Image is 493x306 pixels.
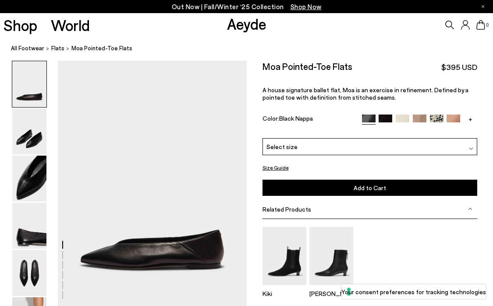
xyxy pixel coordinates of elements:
img: svg%3E [468,207,472,211]
button: Your consent preferences for tracking technologies [341,284,486,299]
p: Kiki [262,290,306,297]
a: flats [51,44,64,53]
span: Navigate to /collections/new-in [291,3,322,10]
nav: breadcrumb [11,37,493,61]
p: [PERSON_NAME] [309,290,353,297]
img: Harriet Pointed Ankle Boots [309,227,353,285]
a: Aeyde [227,14,266,33]
span: 0 [485,23,489,28]
span: A house signature ballet flat, Moa is an exercise in refinement. Defined by a pointed toe with de... [262,86,468,101]
a: 0 [476,20,485,30]
img: Kiki Suede Chelsea Boots [262,227,306,285]
span: flats [51,45,64,52]
span: Black Nappa [279,115,313,122]
img: Moa Pointed-Toe Flats - Image 2 [12,108,46,154]
span: Moa Pointed-Toe Flats [71,44,132,53]
span: Add to Cart [354,184,386,191]
a: All Footwear [11,44,44,53]
img: Moa Pointed-Toe Flats - Image 1 [12,61,46,107]
a: + [464,115,477,122]
span: $395 USD [441,62,477,73]
button: Add to Cart [262,180,478,196]
span: Related Products [262,205,311,213]
span: Select size [266,142,298,151]
a: World [51,17,90,33]
img: svg%3E [469,146,473,151]
a: Kiki Suede Chelsea Boots Kiki [262,279,306,297]
a: Harriet Pointed Ankle Boots [PERSON_NAME] [309,279,353,297]
label: Your consent preferences for tracking technologies [341,287,486,296]
button: Size Guide [262,162,289,173]
a: Shop [4,17,37,33]
p: Out Now | Fall/Winter ‘25 Collection [172,1,322,12]
img: Moa Pointed-Toe Flats - Image 4 [12,203,46,249]
img: Moa Pointed-Toe Flats - Image 5 [12,250,46,296]
img: Moa Pointed-Toe Flats - Image 3 [12,156,46,202]
div: Color: [262,115,355,125]
h2: Moa Pointed-Toe Flats [262,61,352,72]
